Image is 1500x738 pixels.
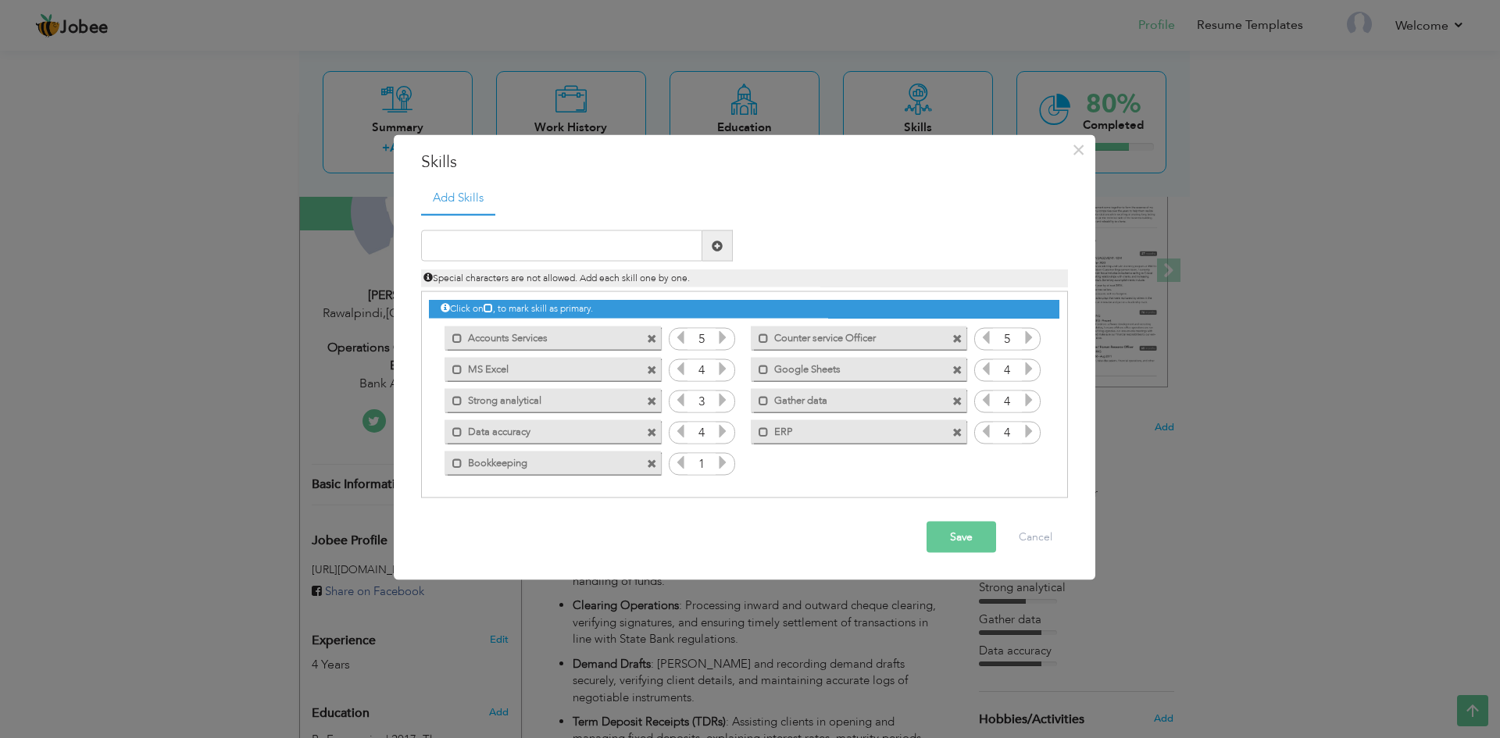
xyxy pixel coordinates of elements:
h3: Skills [421,150,1068,173]
label: MS Excel [462,357,620,376]
button: Save [927,522,996,553]
label: Google Sheets [769,357,927,376]
label: ERP [769,419,927,439]
a: Add Skills [421,181,495,216]
label: Counter service Officer [769,326,927,345]
label: Gather data [769,388,927,408]
label: Accounts Services [462,326,620,345]
label: Data accuracy [462,419,620,439]
label: Bookkeeping [462,451,620,470]
span: Special characters are not allowed. Add each skill one by one. [423,272,690,284]
div: Click on , to mark skill as primary. [429,300,1059,318]
span: × [1072,135,1085,163]
button: Close [1066,137,1091,162]
button: Cancel [1003,522,1068,553]
label: Strong analytical [462,388,620,408]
